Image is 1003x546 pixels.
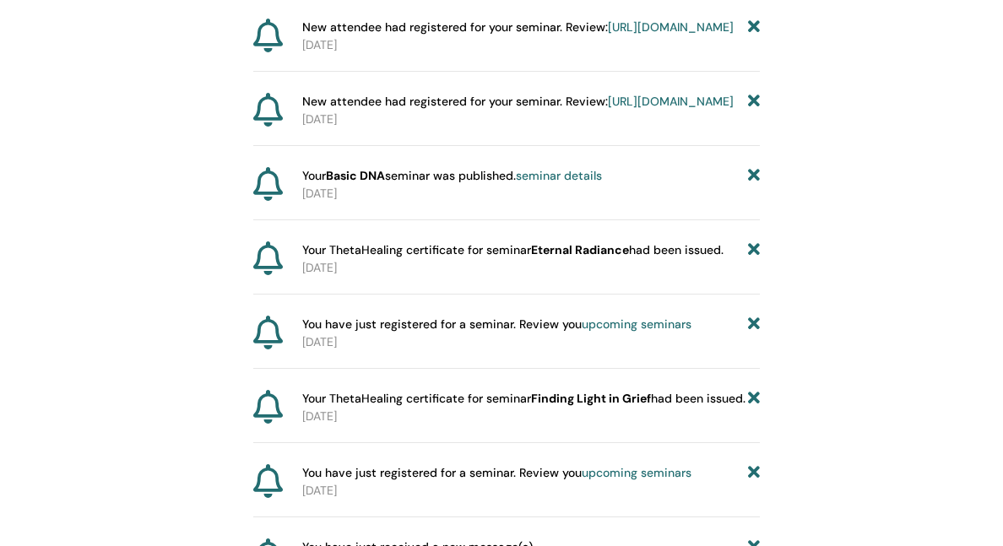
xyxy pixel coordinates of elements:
[302,316,691,333] span: You have just registered for a seminar. Review you
[608,94,734,109] a: [URL][DOMAIN_NAME]
[302,241,724,259] span: Your ThetaHealing certificate for seminar had been issued.
[302,259,760,277] p: [DATE]
[302,93,734,111] span: New attendee had registered for your seminar. Review:
[582,465,691,480] a: upcoming seminars
[326,168,385,183] strong: Basic DNA
[302,482,760,500] p: [DATE]
[302,390,745,408] span: Your ThetaHealing certificate for seminar had been issued.
[302,36,760,54] p: [DATE]
[302,167,602,185] span: Your seminar was published.
[531,242,629,257] b: Eternal Radiance
[302,111,760,128] p: [DATE]
[302,19,734,36] span: New attendee had registered for your seminar. Review:
[531,391,651,406] b: Finding Light in Grief
[608,19,734,35] a: [URL][DOMAIN_NAME]
[516,168,602,183] a: seminar details
[302,464,691,482] span: You have just registered for a seminar. Review you
[302,185,760,203] p: [DATE]
[582,316,691,332] a: upcoming seminars
[302,408,760,425] p: [DATE]
[302,333,760,351] p: [DATE]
